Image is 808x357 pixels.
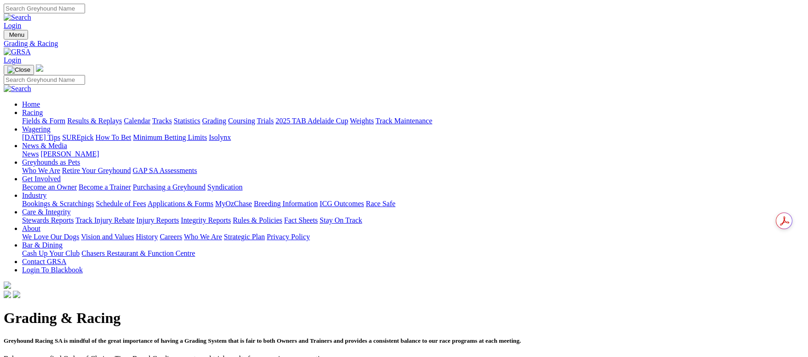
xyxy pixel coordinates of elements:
[22,100,40,108] a: Home
[22,233,79,241] a: We Love Our Dogs
[320,216,362,224] a: Stay On Track
[350,117,374,125] a: Weights
[79,183,131,191] a: Become a Trainer
[233,216,282,224] a: Rules & Policies
[22,150,39,158] a: News
[22,133,804,142] div: Wagering
[22,167,60,174] a: Who We Are
[209,133,231,141] a: Isolynx
[284,216,318,224] a: Fact Sheets
[254,200,318,207] a: Breeding Information
[96,200,146,207] a: Schedule of Fees
[181,216,231,224] a: Integrity Reports
[22,183,77,191] a: Become an Owner
[22,249,804,258] div: Bar & Dining
[62,133,93,141] a: SUREpick
[202,117,226,125] a: Grading
[22,266,83,274] a: Login To Blackbook
[4,40,804,48] a: Grading & Racing
[36,64,43,72] img: logo-grsa-white.png
[224,233,265,241] a: Strategic Plan
[133,133,207,141] a: Minimum Betting Limits
[22,167,804,175] div: Greyhounds as Pets
[22,225,40,232] a: About
[22,109,43,116] a: Racing
[133,183,206,191] a: Purchasing a Greyhound
[133,167,197,174] a: GAP SA Assessments
[22,216,74,224] a: Stewards Reports
[7,66,30,74] img: Close
[376,117,432,125] a: Track Maintenance
[184,233,222,241] a: Who We Are
[4,22,21,29] a: Login
[22,183,804,191] div: Get Involved
[4,30,28,40] button: Toggle navigation
[96,133,132,141] a: How To Bet
[148,200,213,207] a: Applications & Forms
[22,133,60,141] a: [DATE] Tips
[75,216,134,224] a: Track Injury Rebate
[152,117,172,125] a: Tracks
[320,200,364,207] a: ICG Outcomes
[4,85,31,93] img: Search
[22,191,46,199] a: Industry
[4,13,31,22] img: Search
[160,233,182,241] a: Careers
[22,208,71,216] a: Care & Integrity
[22,200,804,208] div: Industry
[22,249,80,257] a: Cash Up Your Club
[4,75,85,85] input: Search
[22,200,94,207] a: Bookings & Scratchings
[275,117,348,125] a: 2025 TAB Adelaide Cup
[22,117,804,125] div: Racing
[22,241,63,249] a: Bar & Dining
[366,200,395,207] a: Race Safe
[4,291,11,298] img: facebook.svg
[4,282,11,289] img: logo-grsa-white.png
[22,158,80,166] a: Greyhounds as Pets
[22,142,67,150] a: News & Media
[4,4,85,13] input: Search
[22,150,804,158] div: News & Media
[22,216,804,225] div: Care & Integrity
[40,150,99,158] a: [PERSON_NAME]
[81,249,195,257] a: Chasers Restaurant & Function Centre
[22,175,61,183] a: Get Involved
[9,31,24,38] span: Menu
[22,233,804,241] div: About
[67,117,122,125] a: Results & Replays
[257,117,274,125] a: Trials
[174,117,201,125] a: Statistics
[215,200,252,207] a: MyOzChase
[207,183,242,191] a: Syndication
[81,233,134,241] a: Vision and Values
[136,216,179,224] a: Injury Reports
[136,233,158,241] a: History
[22,258,66,265] a: Contact GRSA
[22,117,65,125] a: Fields & Form
[13,291,20,298] img: twitter.svg
[4,310,804,327] h1: Grading & Racing
[62,167,131,174] a: Retire Your Greyhound
[267,233,310,241] a: Privacy Policy
[22,125,51,133] a: Wagering
[4,337,804,345] h5: Greyhound Racing SA is mindful of the great importance of having a Grading System that is fair to...
[124,117,150,125] a: Calendar
[4,56,21,64] a: Login
[228,117,255,125] a: Coursing
[4,65,34,75] button: Toggle navigation
[4,48,31,56] img: GRSA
